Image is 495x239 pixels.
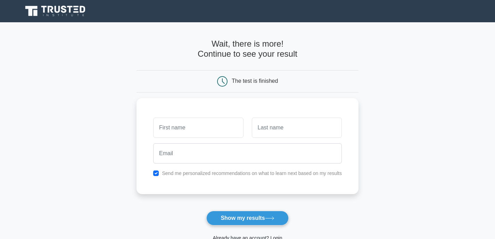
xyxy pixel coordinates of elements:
[153,143,342,164] input: Email
[232,78,278,84] div: The test is finished
[153,118,243,138] input: First name
[137,39,358,59] h4: Wait, there is more! Continue to see your result
[252,118,342,138] input: Last name
[206,211,288,225] button: Show my results
[162,170,342,176] label: Send me personalized recommendations on what to learn next based on my results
